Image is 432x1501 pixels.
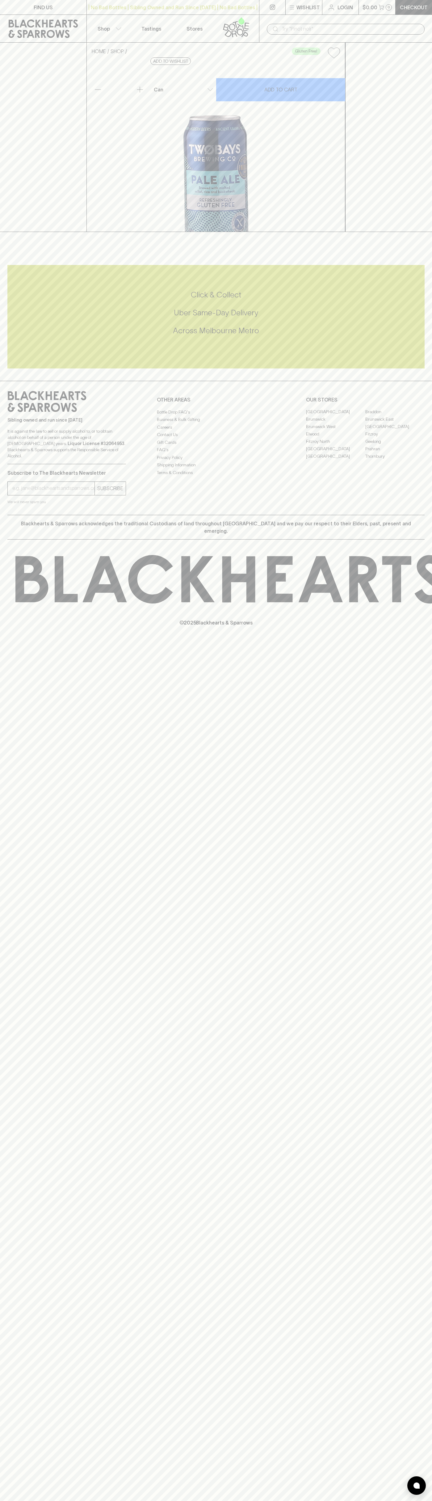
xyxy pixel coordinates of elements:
p: Can [154,86,163,93]
p: Wishlist [296,4,320,11]
p: 0 [388,6,390,9]
button: ADD TO CART [216,78,345,101]
div: Call to action block [7,265,425,368]
p: Login [338,4,353,11]
h5: Across Melbourne Metro [7,326,425,336]
p: ADD TO CART [264,86,297,93]
a: SHOP [111,48,124,54]
img: bubble-icon [413,1482,420,1489]
a: Brunswick [306,416,365,423]
p: It is against the law to sell or supply alcohol to, or to obtain alcohol on behalf of a person un... [7,428,126,459]
input: Try "Pinot noir" [282,24,420,34]
a: Shipping Information [157,461,275,469]
a: Stores [173,15,216,42]
div: Can [151,83,216,96]
strong: Liquor License #32064953 [68,441,124,446]
a: Elwood [306,431,365,438]
a: Gift Cards [157,439,275,446]
a: HOME [92,48,106,54]
a: [GEOGRAPHIC_DATA] [306,408,365,416]
a: [GEOGRAPHIC_DATA] [306,453,365,460]
p: OUR STORES [306,396,425,403]
a: Braddon [365,408,425,416]
a: Tastings [130,15,173,42]
p: Shop [98,25,110,32]
a: Brunswick East [365,416,425,423]
p: SUBSCRIBE [97,485,123,492]
p: Blackhearts & Sparrows acknowledges the traditional Custodians of land throughout [GEOGRAPHIC_DAT... [12,520,420,535]
h5: Click & Collect [7,290,425,300]
a: Fitzroy North [306,438,365,445]
input: e.g. jane@blackheartsandsparrows.com.au [12,483,94,493]
p: Sibling owned and run since [DATE] [7,417,126,423]
button: Add to wishlist [150,57,191,65]
p: FIND US [34,4,53,11]
a: Careers [157,423,275,431]
a: [GEOGRAPHIC_DATA] [306,445,365,453]
p: $0.00 [363,4,377,11]
a: Geelong [365,438,425,445]
a: Contact Us [157,431,275,439]
p: Checkout [400,4,428,11]
button: SUBSCRIBE [95,482,126,495]
span: Gluten Free! [292,48,320,54]
a: Brunswick West [306,423,365,431]
a: FAQ's [157,446,275,454]
p: OTHER AREAS [157,396,275,403]
p: Tastings [141,25,161,32]
button: Add to wishlist [325,45,342,61]
a: Thornbury [365,453,425,460]
img: 52355.png [87,63,345,232]
a: Business & Bulk Gifting [157,416,275,423]
p: Subscribe to The Blackhearts Newsletter [7,469,126,477]
p: We will never spam you [7,499,126,505]
a: Bottle Drop FAQ's [157,408,275,416]
h5: Uber Same-Day Delivery [7,308,425,318]
a: [GEOGRAPHIC_DATA] [365,423,425,431]
a: Privacy Policy [157,454,275,461]
button: Shop [87,15,130,42]
a: Fitzroy [365,431,425,438]
a: Terms & Conditions [157,469,275,476]
p: Stores [187,25,203,32]
a: Prahran [365,445,425,453]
